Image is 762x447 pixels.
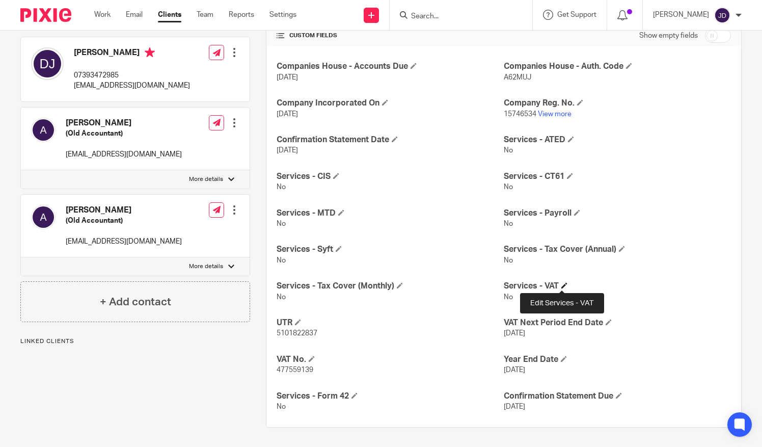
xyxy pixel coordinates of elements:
[504,61,731,72] h4: Companies House - Auth. Code
[277,318,504,328] h4: UTR
[66,205,182,216] h4: [PERSON_NAME]
[504,330,525,337] span: [DATE]
[277,330,317,337] span: 5101822837
[277,183,286,191] span: No
[74,81,190,91] p: [EMAIL_ADDRESS][DOMAIN_NAME]
[158,10,181,20] a: Clients
[94,10,111,20] a: Work
[504,318,731,328] h4: VAT Next Period End Date
[504,391,731,402] h4: Confirmation Statement Due
[74,70,190,81] p: 07393472985
[31,47,64,80] img: svg%3E
[145,47,155,58] i: Primary
[31,118,56,142] img: svg%3E
[277,111,298,118] span: [DATE]
[277,366,313,374] span: 477559139
[504,135,731,145] h4: Services - ATED
[66,216,182,226] h5: (Old Accountant)
[277,220,286,227] span: No
[504,183,513,191] span: No
[504,74,531,81] span: A62MUJ
[277,354,504,365] h4: VAT No.
[504,257,513,264] span: No
[504,354,731,365] h4: Year End Date
[653,10,709,20] p: [PERSON_NAME]
[504,244,731,255] h4: Services - Tax Cover (Annual)
[504,281,731,292] h4: Services - VAT
[538,111,571,118] a: View more
[189,175,223,183] p: More details
[229,10,254,20] a: Reports
[410,12,502,21] input: Search
[66,236,182,247] p: [EMAIL_ADDRESS][DOMAIN_NAME]
[277,294,286,301] span: No
[277,281,504,292] h4: Services - Tax Cover (Monthly)
[277,74,298,81] span: [DATE]
[269,10,296,20] a: Settings
[277,257,286,264] span: No
[66,149,182,160] p: [EMAIL_ADDRESS][DOMAIN_NAME]
[126,10,143,20] a: Email
[504,403,525,410] span: [DATE]
[504,366,525,374] span: [DATE]
[277,171,504,182] h4: Services - CIS
[20,337,250,346] p: Linked clients
[504,147,513,154] span: No
[504,171,731,182] h4: Services - CT61
[504,111,536,118] span: 15746534
[277,391,504,402] h4: Services - Form 42
[504,294,513,301] span: No
[639,31,698,41] label: Show empty fields
[277,244,504,255] h4: Services - Syft
[714,7,730,23] img: svg%3E
[74,47,190,60] h4: [PERSON_NAME]
[31,205,56,229] img: svg%3E
[20,8,71,22] img: Pixie
[504,208,731,219] h4: Services - Payroll
[66,118,182,128] h4: [PERSON_NAME]
[504,98,731,109] h4: Company Reg. No.
[277,135,504,145] h4: Confirmation Statement Date
[100,294,171,310] h4: + Add contact
[557,11,596,18] span: Get Support
[66,128,182,139] h5: (Old Accountant)
[189,262,223,271] p: More details
[277,147,298,154] span: [DATE]
[197,10,213,20] a: Team
[277,98,504,109] h4: Company Incorporated On
[504,220,513,227] span: No
[277,208,504,219] h4: Services - MTD
[277,61,504,72] h4: Companies House - Accounts Due
[277,403,286,410] span: No
[277,32,504,40] h4: CUSTOM FIELDS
